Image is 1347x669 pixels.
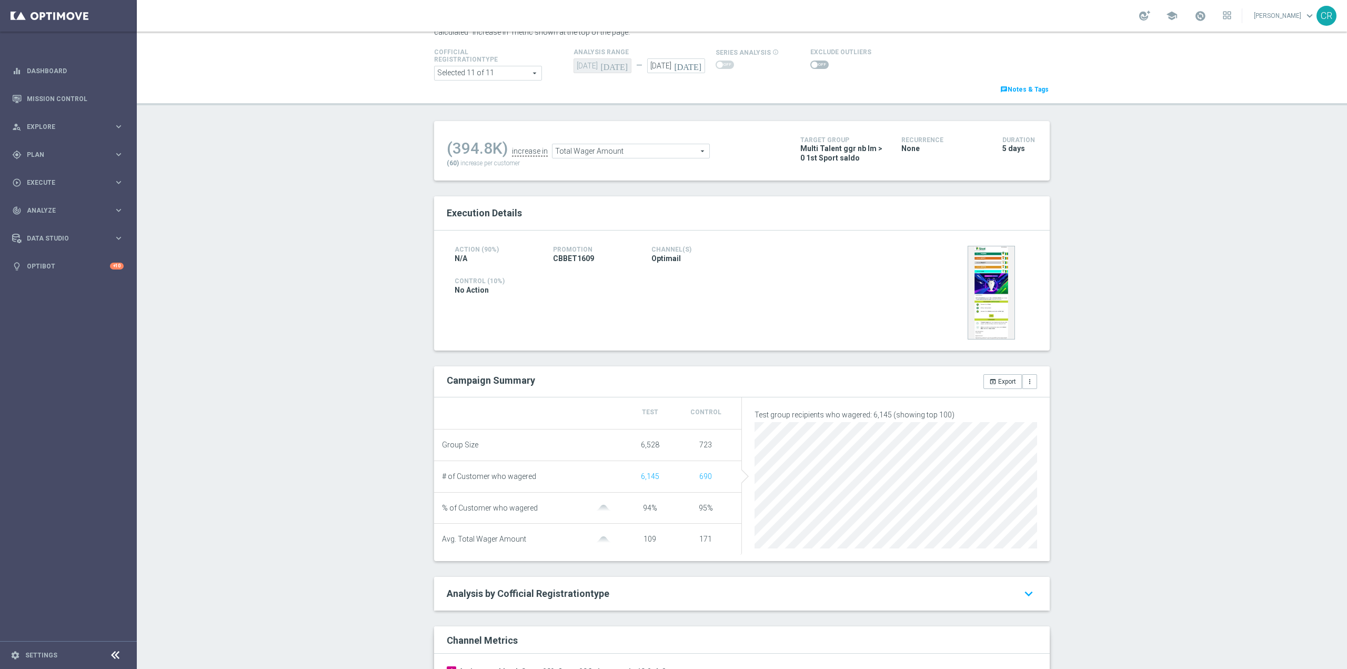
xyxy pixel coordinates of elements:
span: Group Size [442,441,478,450]
a: Analysis by Cofficial Registrationtype keyboard_arrow_down [447,587,1037,600]
div: (394.8K) [447,139,508,158]
span: Data Studio [27,235,114,242]
span: school [1166,10,1178,22]
span: series analysis [716,49,771,56]
span: Show unique customers [699,472,712,481]
i: keyboard_arrow_right [114,122,124,132]
h4: Action (90%) [455,246,537,253]
div: Plan [12,150,114,159]
h4: Channel(s) [651,246,734,253]
i: track_changes [12,206,22,215]
a: Settings [25,652,57,658]
button: play_circle_outline Execute keyboard_arrow_right [12,178,124,187]
a: Optibot [27,252,110,280]
span: Explore [27,124,114,130]
i: settings [11,651,20,660]
span: (60) [447,159,459,167]
span: Show unique customers [641,472,659,481]
span: Analysis by Cofficial Registrationtype [447,588,609,599]
div: Mission Control [12,85,124,113]
span: Analyze [27,207,114,214]
img: 36253.jpeg [968,246,1015,340]
span: Optimail [651,254,681,263]
span: 94% [643,504,657,512]
div: Dashboard [12,57,124,85]
span: 171 [699,535,712,543]
i: [DATE] [674,58,705,70]
span: % of Customer who wagered [442,504,538,513]
div: Channel Metrics [447,633,1043,647]
h4: analysis range [574,48,716,56]
img: gaussianGrey.svg [593,505,614,512]
div: CR [1316,6,1336,26]
span: None [901,144,920,153]
span: Avg. Total Wager Amount [442,535,526,544]
i: keyboard_arrow_down [1020,584,1037,603]
span: # of Customer who wagered [442,472,536,481]
button: open_in_browser Export [983,374,1022,389]
a: [PERSON_NAME]keyboard_arrow_down [1253,8,1316,24]
button: gps_fixed Plan keyboard_arrow_right [12,151,124,159]
span: N/A [455,254,467,263]
i: open_in_browser [989,378,997,385]
span: 95% [699,504,713,512]
span: 5 days [1002,144,1025,153]
span: 6,528 [641,441,659,449]
h4: Control (10%) [455,277,832,285]
h4: Promotion [553,246,636,253]
div: — [631,61,647,70]
i: keyboard_arrow_right [114,149,124,159]
button: equalizer Dashboard [12,67,124,75]
a: Dashboard [27,57,124,85]
span: Execute [27,179,114,186]
i: chat [1000,86,1008,93]
a: Mission Control [27,85,124,113]
h4: Duration [1002,136,1037,144]
span: Execution Details [447,207,522,218]
i: [DATE] [600,58,631,70]
img: gaussianGrey.svg [593,536,614,543]
i: info_outline [772,49,779,55]
button: more_vert [1022,374,1037,389]
i: keyboard_arrow_right [114,205,124,215]
span: Multi Talent ggr nb lm > 0 1st Sport saldo [800,144,886,163]
button: person_search Explore keyboard_arrow_right [12,123,124,131]
a: chatNotes & Tags [999,84,1050,95]
h2: Campaign Summary [447,375,535,386]
button: track_changes Analyze keyboard_arrow_right [12,206,124,215]
button: Data Studio keyboard_arrow_right [12,234,124,243]
span: keyboard_arrow_down [1304,10,1315,22]
span: increase per customer [460,159,520,167]
i: lightbulb [12,262,22,271]
i: equalizer [12,66,22,76]
div: Analyze [12,206,114,215]
h2: Channel Metrics [447,635,518,646]
button: Mission Control [12,95,124,103]
i: play_circle_outline [12,178,22,187]
i: more_vert [1026,378,1033,385]
input: Select Date [647,58,705,73]
h4: Cofficial Registrationtype [434,48,524,63]
span: Test [642,408,658,416]
i: keyboard_arrow_right [114,177,124,187]
h4: Recurrence [901,136,987,144]
i: gps_fixed [12,150,22,159]
div: increase in [512,147,548,156]
span: Expert Online Expert Retail Master Online Master Retail Other and 6 more [435,66,541,80]
h4: Exclude Outliers [810,48,871,56]
div: Explore [12,122,114,132]
i: keyboard_arrow_right [114,233,124,243]
div: Data Studio [12,234,114,243]
span: Plan [27,152,114,158]
button: lightbulb Optibot +10 [12,262,124,271]
span: No Action [455,285,489,295]
span: 723 [699,441,712,449]
i: person_search [12,122,22,132]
